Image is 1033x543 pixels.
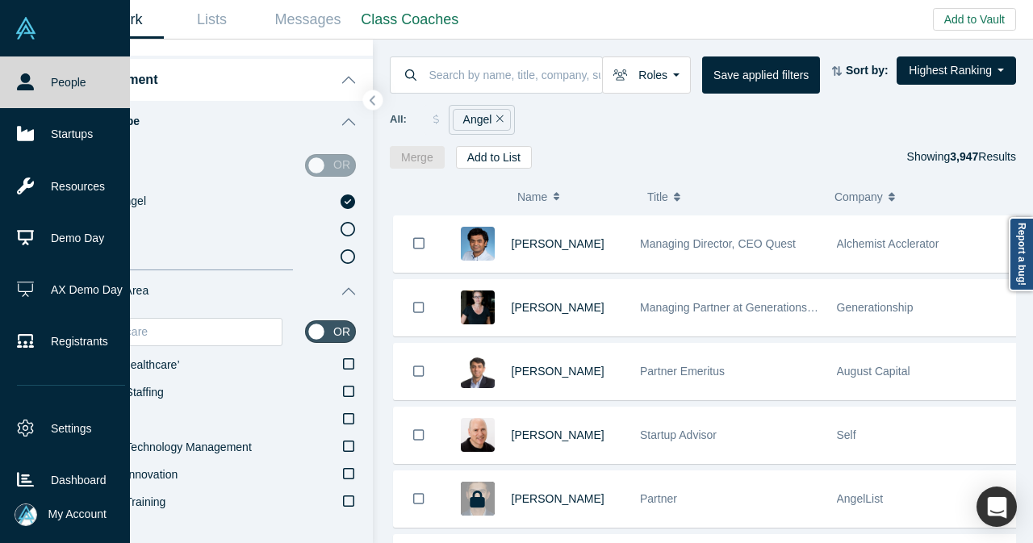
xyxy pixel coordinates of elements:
a: Report a bug! [1009,217,1033,291]
button: Bookmark [394,407,444,463]
button: Highest Ranking [897,56,1016,85]
span: Managing Partner at Generationship [640,301,822,314]
button: Bookmark [394,280,444,336]
button: Investor Type [51,101,373,143]
span: Generationship [837,301,914,314]
img: Mia Scott's Account [15,503,37,526]
input: Search Investment Area [91,321,282,342]
img: Vivek Mehra's Profile Image [461,354,495,388]
a: [PERSON_NAME] [512,301,604,314]
span: My Account [48,506,107,523]
span: Self [837,428,856,441]
div: Showing [907,146,1016,169]
span: Partner [640,492,677,505]
button: Bookmark [394,344,444,399]
button: Add to Vault [933,8,1016,31]
span: Title [647,180,668,214]
strong: Sort by: [846,64,889,77]
a: Lists [164,1,260,39]
button: Bookmark [394,471,444,527]
span: All: [390,111,407,127]
button: Add to List [456,146,532,169]
button: Name [517,180,630,214]
img: Gnani Palanikumar's Profile Image [461,227,495,261]
a: [PERSON_NAME] [512,428,604,441]
div: Angel [453,109,511,131]
span: Company [834,180,883,214]
span: Name [517,180,547,214]
span: AngelList [837,492,884,505]
a: [PERSON_NAME] [512,492,604,505]
span: Angel [117,194,146,207]
button: Investment Area [51,270,373,312]
strong: 3,947 [950,150,978,163]
a: [PERSON_NAME] [512,237,604,250]
a: Messages [260,1,356,39]
button: Save applied filters [702,56,820,94]
a: Class Coaches [356,1,464,39]
span: Managing Director, CEO Quest [640,237,796,250]
button: Merge [390,146,445,169]
input: Search by name, title, company, summary, expertise, investment criteria or topics of focus [428,56,602,94]
button: My Account [15,503,107,526]
img: Rachel Chalmers's Profile Image [461,290,495,324]
span: Healthcare Technology Management [68,441,252,453]
button: Bookmark [394,215,444,272]
button: Roles [602,56,691,94]
button: Remove Filter [491,111,504,129]
button: Company [834,180,1005,214]
button: Investment [51,56,373,101]
span: Partner Emeritus [640,365,725,378]
span: Results [950,150,1016,163]
img: Adam Frankl's Profile Image [461,418,495,452]
button: Title [647,180,818,214]
span: Startup Advisor [640,428,717,441]
a: [PERSON_NAME] [512,365,604,378]
img: Alchemist Vault Logo [15,17,37,40]
span: August Capital [837,365,910,378]
span: Alchemist Acclerator [837,237,939,250]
